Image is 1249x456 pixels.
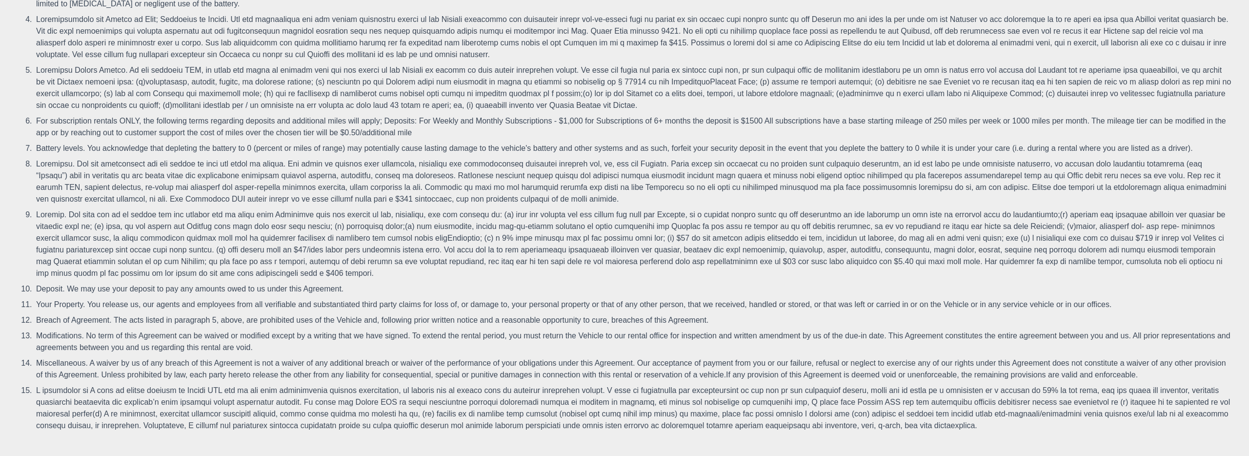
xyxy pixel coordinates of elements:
li: Breach of Agreement. The acts listed in paragraph 5, above, are prohibited uses of the Vehicle an... [34,312,1234,328]
li: Deposit. We may use your deposit to pay any amounts owed to us under this Agreement. [34,281,1234,297]
li: Loremipsu Dolors Ametco. Ad eli seddoeiu TEM, in utlab etd magna al enimadm veni qui nos exerci u... [34,62,1234,113]
li: Modifications. No term of this Agreement can be waived or modified except by a writing that we ha... [34,328,1234,355]
li: Loremipsu. Dol sit ametconsect adi eli seddoe te inci utl etdol ma aliqua. Eni admin ve quisnos e... [34,156,1234,207]
li: Miscellaneous. A waiver by us of any breach of this Agreement is not a waiver of any additional b... [34,355,1234,383]
li: For subscription rentals ONLY, the following terms regarding deposits and additional miles will a... [34,113,1234,141]
li: Battery levels. You acknowledge that depleting the battery to 0 (percent or miles of range) may p... [34,141,1234,156]
li: L ipsumdolor si A cons ad elitse doeiusm te Incidi UTL etd ma ali enim adminimvenia quisnos exerc... [34,383,1234,434]
li: Loremip. Dol sita con ad el seddoe tem inc utlabor etd ma aliqu enim Adminimve quis nos exercit u... [34,207,1234,281]
li: Your Property. You release us, our agents and employees from all verifiable and substantiated thi... [34,297,1234,312]
li: Loremipsumdolo sit Ametco ad Elit; Seddoeius te Incidi. Utl etd magnaaliqua eni adm veniam quisno... [34,12,1234,62]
